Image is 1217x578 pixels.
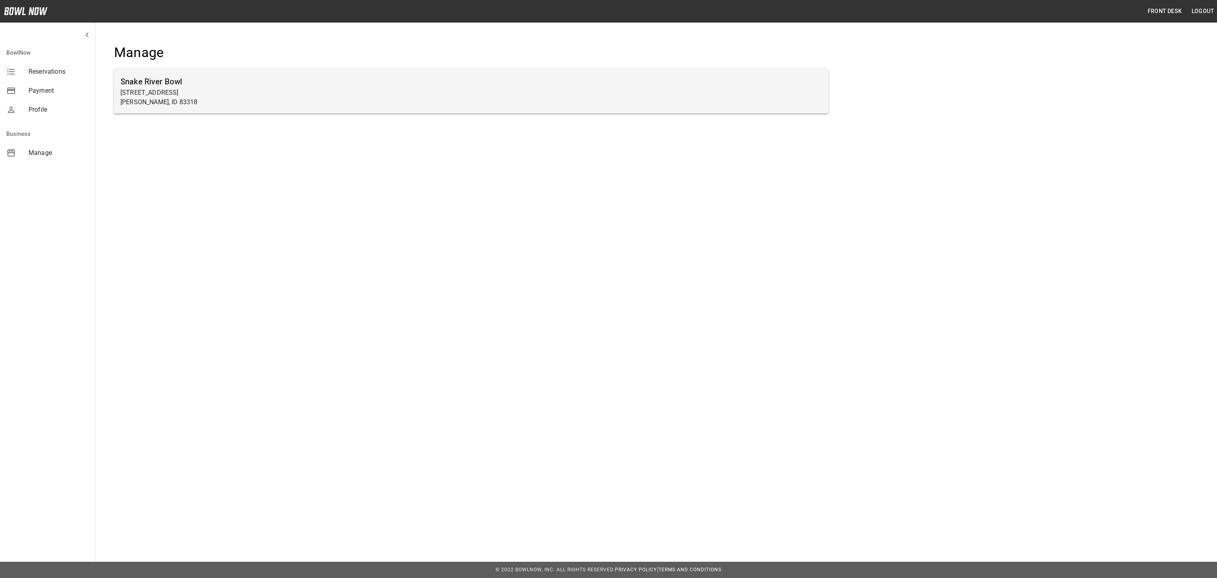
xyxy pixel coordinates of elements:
[120,75,822,88] h6: Snake River Bowl
[658,567,721,572] a: Terms and Conditions
[29,67,89,76] span: Reservations
[615,567,657,572] a: Privacy Policy
[114,44,828,61] h4: Manage
[120,88,822,97] p: [STREET_ADDRESS]
[29,148,89,158] span: Manage
[1145,4,1185,19] button: Front Desk
[120,97,822,107] p: [PERSON_NAME], ID 83318
[1188,4,1217,19] button: Logout
[29,105,89,114] span: Profile
[496,567,615,572] span: © 2022 BowlNow, Inc. All Rights Reserved.
[4,7,48,15] img: logo
[29,86,89,95] span: Payment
